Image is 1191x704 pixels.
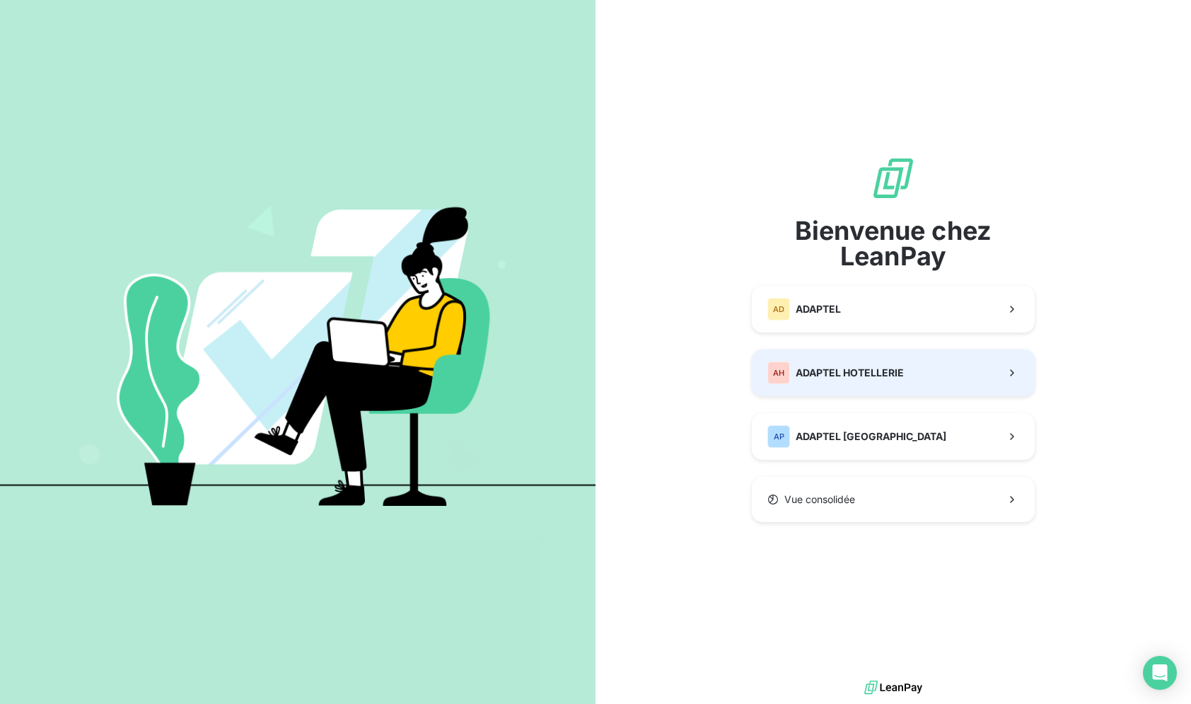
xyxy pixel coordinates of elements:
[796,302,841,316] span: ADAPTEL
[1143,656,1177,690] div: Open Intercom Messenger
[796,366,904,380] span: ADAPTEL HOTELLERIE
[752,286,1035,333] button: ADADAPTEL
[752,218,1035,269] span: Bienvenue chez LeanPay
[767,362,790,384] div: AH
[752,350,1035,396] button: AHADAPTEL HOTELLERIE
[752,477,1035,522] button: Vue consolidée
[796,429,946,444] span: ADAPTEL [GEOGRAPHIC_DATA]
[752,413,1035,460] button: APADAPTEL [GEOGRAPHIC_DATA]
[864,677,922,698] img: logo
[767,425,790,448] div: AP
[784,492,855,507] span: Vue consolidée
[767,298,790,321] div: AD
[871,156,916,201] img: logo sigle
